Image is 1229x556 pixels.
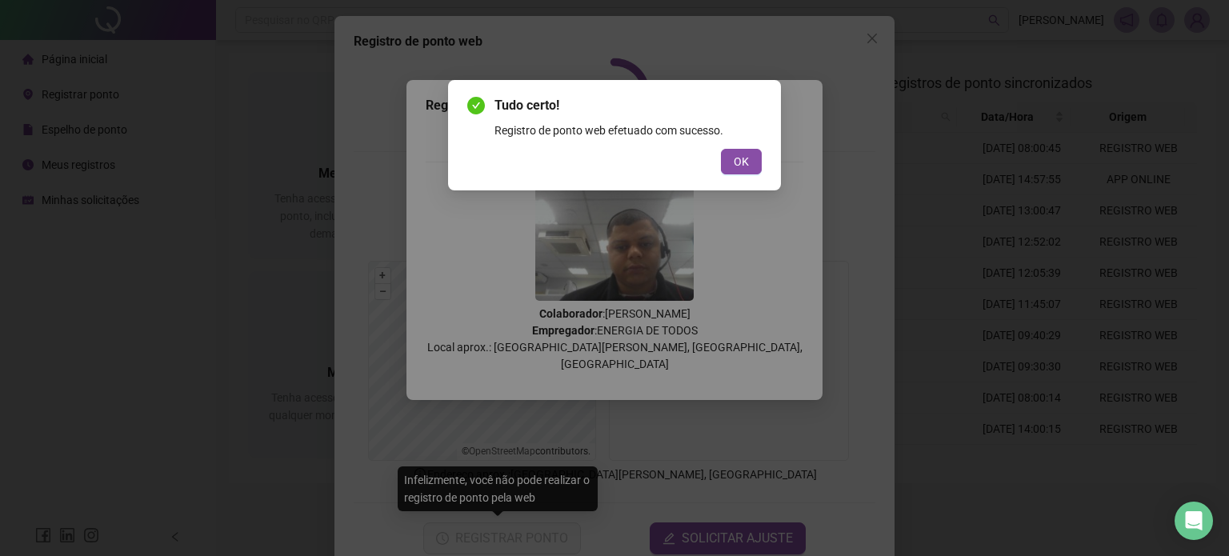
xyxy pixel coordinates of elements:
[467,97,485,114] span: check-circle
[494,122,762,139] div: Registro de ponto web efetuado com sucesso.
[1175,502,1213,540] div: Open Intercom Messenger
[721,149,762,174] button: OK
[494,96,762,115] span: Tudo certo!
[734,153,749,170] span: OK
